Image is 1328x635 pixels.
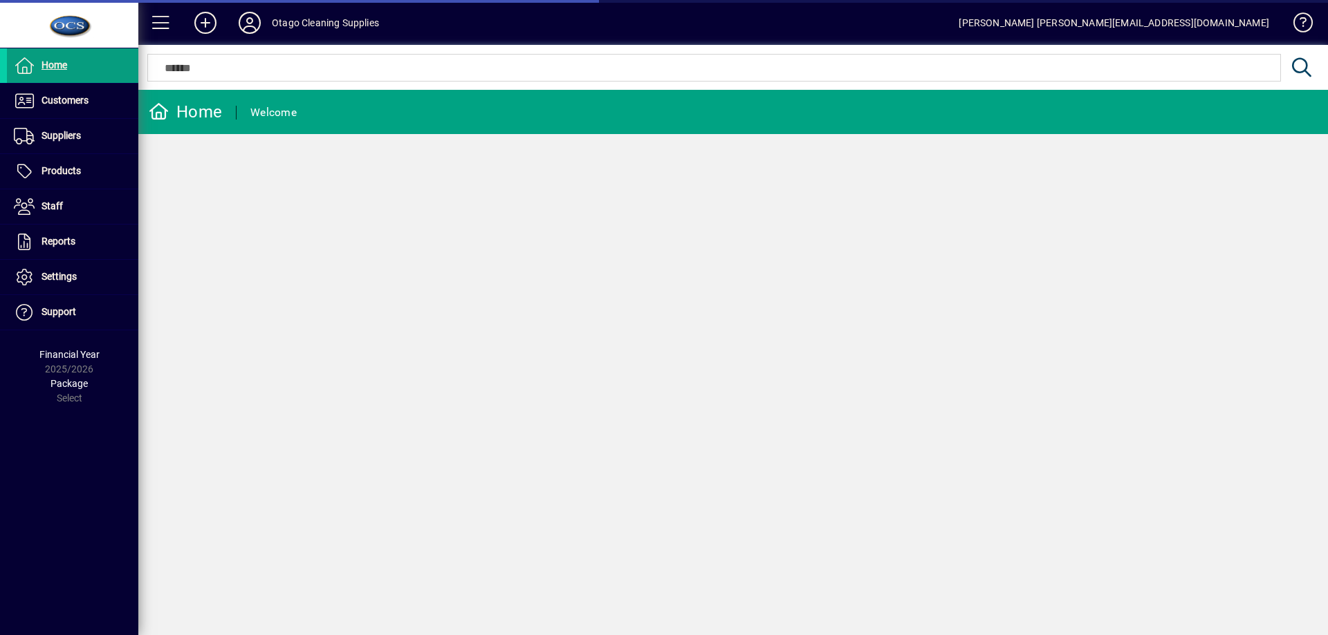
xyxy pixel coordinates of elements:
div: Otago Cleaning Supplies [272,12,379,34]
span: Products [41,165,81,176]
div: [PERSON_NAME] [PERSON_NAME][EMAIL_ADDRESS][DOMAIN_NAME] [959,12,1269,34]
span: Suppliers [41,130,81,141]
a: Support [7,295,138,330]
button: Profile [228,10,272,35]
span: Financial Year [39,349,100,360]
a: Reports [7,225,138,259]
a: Settings [7,260,138,294]
span: Home [41,59,67,70]
span: Staff [41,200,63,211]
button: Add [183,10,228,35]
span: Support [41,306,76,317]
div: Home [149,101,222,123]
span: Customers [41,95,89,106]
span: Settings [41,271,77,282]
span: Package [50,378,88,389]
a: Customers [7,84,138,118]
span: Reports [41,236,75,247]
a: Products [7,154,138,189]
div: Welcome [250,102,297,124]
a: Knowledge Base [1283,3,1311,48]
a: Staff [7,189,138,224]
a: Suppliers [7,119,138,153]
